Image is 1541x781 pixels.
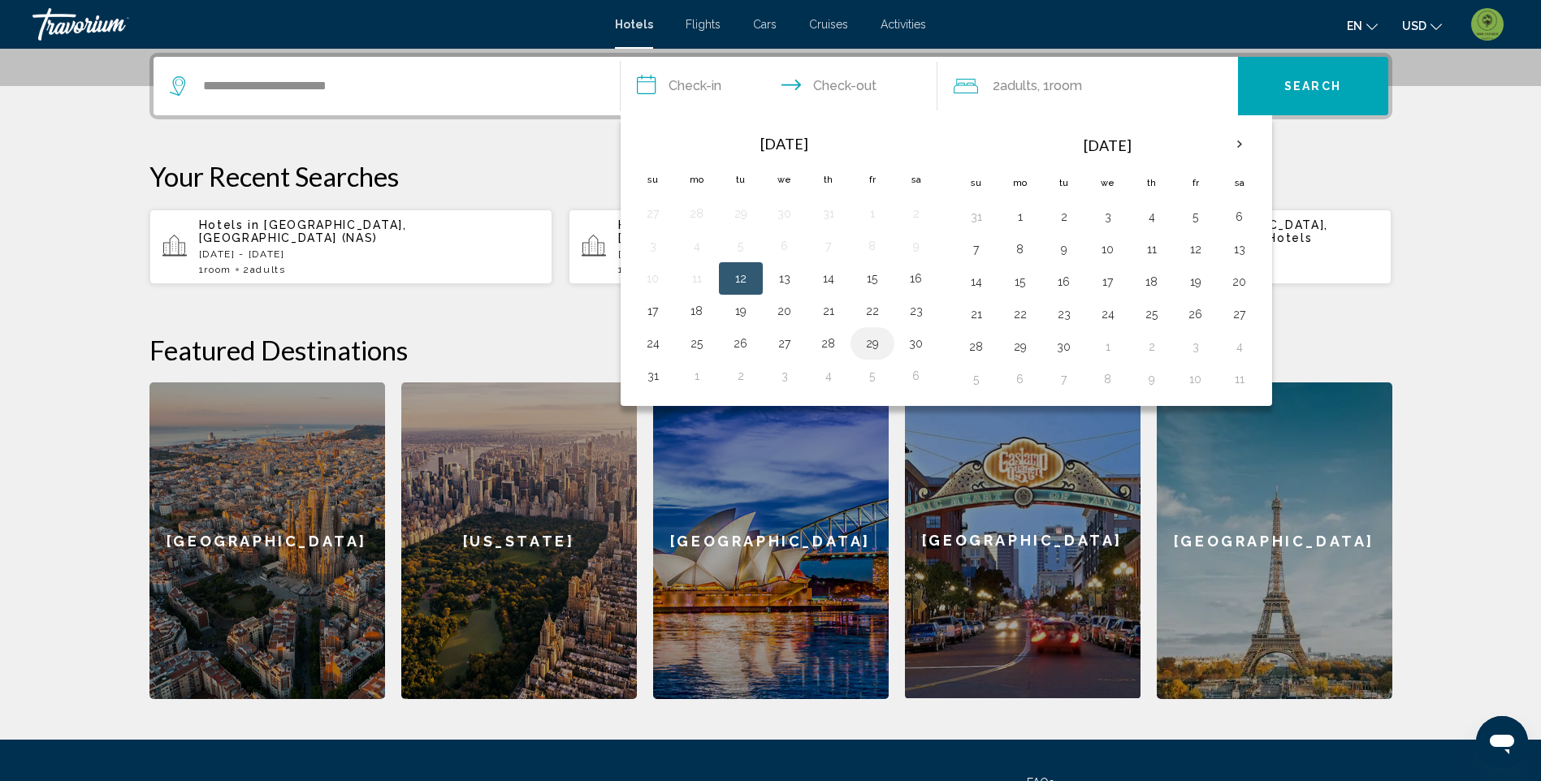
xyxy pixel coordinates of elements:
button: Day 10 [640,267,666,290]
span: 1 [199,264,232,275]
button: Day 11 [1227,368,1253,390]
button: Day 31 [963,205,989,228]
button: Day 17 [640,300,666,322]
button: Day 5 [728,235,754,257]
button: Day 8 [1007,238,1033,261]
span: en [1347,19,1362,32]
button: Day 1 [859,202,885,225]
button: Day 4 [816,365,842,387]
a: [US_STATE] [401,382,637,699]
button: Day 3 [1183,335,1209,358]
button: Day 4 [1227,335,1253,358]
a: [GEOGRAPHIC_DATA] [149,382,385,699]
p: [DATE] - [DATE] [199,248,540,260]
span: , 1 [1037,75,1082,97]
button: Day 7 [963,238,989,261]
span: Hotels in [199,218,260,231]
button: Day 7 [816,235,842,257]
button: Day 19 [728,300,754,322]
h2: Featured Destinations [149,334,1392,366]
button: Day 6 [1007,368,1033,390]
button: Day 12 [728,267,754,290]
button: Day 11 [1139,238,1165,261]
span: [GEOGRAPHIC_DATA], [GEOGRAPHIC_DATA] (LIM) [618,218,826,244]
a: [GEOGRAPHIC_DATA] [1157,382,1392,699]
button: Day 11 [684,267,710,290]
button: Change currency [1402,14,1442,37]
button: Day 18 [1139,270,1165,293]
button: Travelers: 2 adults, 0 children [937,57,1238,115]
button: Day 2 [1139,335,1165,358]
a: Flights [686,18,721,31]
button: Day 14 [963,270,989,293]
button: Day 15 [859,267,885,290]
span: USD [1402,19,1426,32]
button: Day 8 [859,235,885,257]
button: Day 3 [772,365,798,387]
button: Day 9 [903,235,929,257]
span: Room [204,264,232,275]
button: Day 13 [1227,238,1253,261]
button: Day 21 [963,303,989,326]
p: [DATE] - [DATE] [618,248,959,260]
button: Day 9 [1051,238,1077,261]
button: Day 20 [772,300,798,322]
button: Day 8 [1095,368,1121,390]
button: Day 25 [684,332,710,355]
button: Day 20 [1227,270,1253,293]
button: Day 16 [903,267,929,290]
button: Day 14 [816,267,842,290]
button: Day 22 [859,300,885,322]
button: Day 7 [1051,368,1077,390]
button: Day 26 [728,332,754,355]
button: Day 22 [1007,303,1033,326]
button: Day 29 [1007,335,1033,358]
span: Search [1284,80,1341,93]
button: Day 28 [963,335,989,358]
a: Hotels [615,18,653,31]
button: Check in and out dates [621,57,937,115]
button: Day 3 [640,235,666,257]
button: Day 29 [728,202,754,225]
button: Day 5 [859,365,885,387]
button: Day 30 [903,332,929,355]
button: Day 2 [728,365,754,387]
button: Day 19 [1183,270,1209,293]
button: Day 30 [1051,335,1077,358]
a: Activities [881,18,926,31]
button: Day 17 [1095,270,1121,293]
span: 2 [993,75,1037,97]
button: Day 23 [1051,303,1077,326]
button: Day 31 [640,365,666,387]
button: Day 31 [816,202,842,225]
button: Day 5 [1183,205,1209,228]
button: Hotels in [GEOGRAPHIC_DATA], [GEOGRAPHIC_DATA] (NAS)[DATE] - [DATE]1Room2Adults [149,209,553,285]
a: Travorium [32,8,599,41]
div: [GEOGRAPHIC_DATA] [653,382,889,699]
button: Day 5 [963,368,989,390]
button: Day 26 [1183,303,1209,326]
button: Hotels in [GEOGRAPHIC_DATA], [GEOGRAPHIC_DATA] (LIM)[DATE] - [DATE]1Room2Adults [569,209,972,285]
button: Next month [1218,126,1262,163]
span: Room [1050,78,1082,93]
th: [DATE] [675,126,894,162]
button: Day 4 [684,235,710,257]
button: Day 4 [1139,205,1165,228]
iframe: Button to launch messaging window [1476,716,1528,768]
div: Search widget [154,57,1388,115]
a: Cruises [809,18,848,31]
button: Day 6 [1227,205,1253,228]
button: Day 15 [1007,270,1033,293]
button: Day 27 [772,332,798,355]
button: Day 9 [1139,368,1165,390]
p: Your Recent Searches [149,160,1392,192]
span: 2 [243,264,286,275]
button: Day 6 [772,235,798,257]
span: Adults [1000,78,1037,93]
button: Day 1 [684,365,710,387]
